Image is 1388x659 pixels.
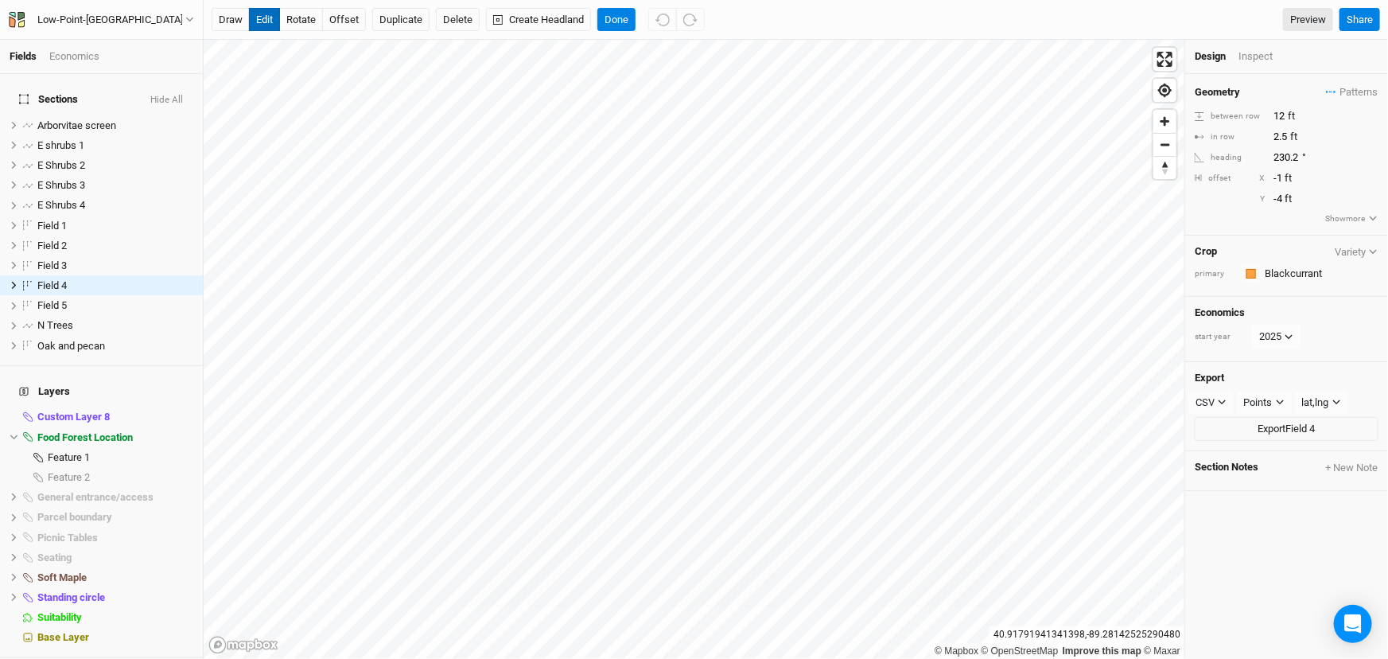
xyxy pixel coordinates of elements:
a: Preview [1283,8,1333,32]
span: Field 4 [37,279,67,291]
div: Open Intercom Messenger [1334,605,1372,643]
button: Points [1237,391,1292,415]
div: Food Forest Location [37,431,193,444]
button: Delete [436,8,480,32]
span: Sections [19,93,78,106]
span: Field 3 [37,259,67,271]
span: E Shrubs 2 [37,159,85,171]
div: in row [1195,131,1265,143]
button: edit [249,8,280,32]
div: Field 2 [37,240,193,252]
span: Feature 1 [48,451,90,463]
div: Field 4 [37,279,193,292]
div: E Shrubs 3 [37,179,193,192]
button: Share [1339,8,1380,32]
button: Create Headland [486,8,591,32]
div: CSV [1196,395,1215,411]
button: Reset bearing to north [1153,156,1176,179]
button: + New Note [1324,461,1378,475]
a: OpenStreetMap [982,645,1059,657]
div: Field 3 [37,259,193,272]
button: Showmore [1325,212,1378,226]
span: Arborvitae screen [37,119,116,131]
div: Feature 1 [48,451,193,464]
button: Zoom in [1153,110,1176,133]
button: draw [212,8,250,32]
span: Food Forest Location [37,431,133,443]
div: Field 5 [37,299,193,312]
button: Redo (^Z) [676,8,705,32]
button: Hide All [150,95,184,106]
div: E shrubs 1 [37,139,193,152]
div: Field 1 [37,220,193,232]
canvas: Map [204,40,1184,659]
button: Patterns [1325,84,1378,101]
span: Section Notes [1195,461,1258,475]
div: Base Layer [37,631,193,644]
button: CSV [1188,391,1234,415]
div: Seating [37,552,193,564]
button: 2025 [1252,325,1301,349]
span: E shrubs 1 [37,139,84,151]
div: Parcel boundary [37,511,193,524]
span: E Shrubs 4 [37,199,85,211]
div: start year [1195,331,1250,343]
span: Oak and pecan [37,340,105,352]
div: Design [1195,49,1226,64]
button: Zoom out [1153,133,1176,156]
button: offset [322,8,366,32]
button: rotate [279,8,323,32]
h4: Geometry [1195,86,1240,99]
span: Parcel boundary [37,511,112,523]
span: General entrance/access [37,491,154,503]
a: Mapbox [935,645,978,657]
a: Fields [10,50,37,62]
div: Low-Point-[GEOGRAPHIC_DATA] [37,12,183,28]
div: Points [1244,395,1273,411]
div: heading [1195,152,1265,164]
button: Duplicate [372,8,430,32]
button: Find my location [1153,79,1176,102]
span: Picnic Tables [37,532,98,544]
span: Seating [37,552,72,563]
div: N Trees [37,319,193,332]
input: Blackcurrant [1260,264,1378,283]
a: Mapbox logo [208,636,278,654]
div: E Shrubs 2 [37,159,193,172]
div: 40.91791941341398 , -89.28142525290480 [989,626,1184,643]
div: General entrance/access [37,491,193,504]
div: lat,lng [1302,395,1329,411]
div: Low-Point-Washburn [37,12,183,28]
span: Suitability [37,611,82,623]
div: Suitability [37,611,193,624]
div: Standing circle [37,591,193,604]
div: primary [1195,268,1234,280]
span: Base Layer [37,631,89,643]
div: Soft Maple [37,571,193,584]
span: Soft Maple [37,571,87,583]
button: Variety [1334,246,1378,258]
span: Standing circle [37,591,105,603]
div: offset [1209,173,1231,185]
div: Picnic Tables [37,532,193,544]
div: Inspect [1238,49,1295,64]
span: Zoom out [1153,134,1176,156]
span: Patterns [1326,84,1378,100]
h4: Export [1195,372,1378,384]
button: Enter fullscreen [1153,48,1176,71]
div: Feature 2 [48,471,193,484]
div: E Shrubs 4 [37,199,193,212]
a: Maxar [1144,645,1180,657]
button: Done [597,8,636,32]
span: N Trees [37,319,73,331]
span: Reset bearing to north [1153,157,1176,179]
div: Oak and pecan [37,340,193,353]
div: Arborvitae screen [37,119,193,132]
div: between row [1195,111,1265,123]
h4: Economics [1195,306,1378,319]
button: lat,lng [1295,391,1348,415]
